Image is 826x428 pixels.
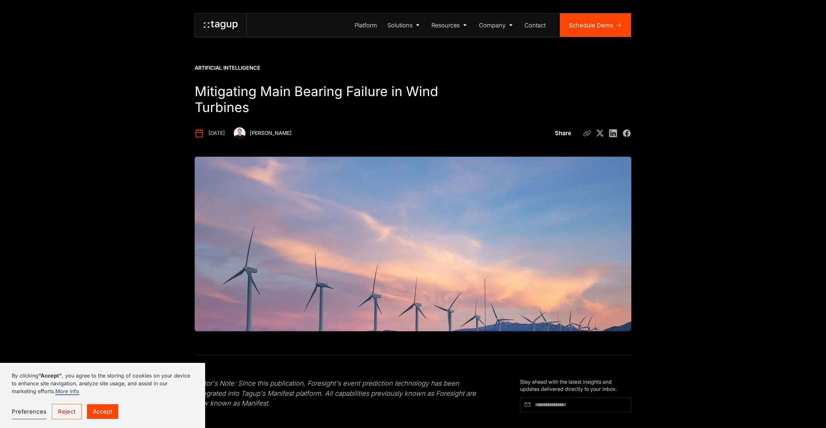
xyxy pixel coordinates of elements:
div: Resources [431,21,460,30]
a: Reject [52,404,82,419]
a: Company [474,13,520,37]
a: Resources [427,13,474,37]
a: Preferences [12,404,47,419]
a: More info [55,388,79,395]
img: Sam McCormick [234,127,245,139]
h1: Mitigating Main Bearing Failure in Wind Turbines [195,83,485,116]
a: Accept [87,404,118,419]
a: Platform [350,13,383,37]
a: Solutions [382,13,427,37]
div: Contact [525,21,546,30]
em: Editor's Note: Since this publication, Foresight's event prediction technology has been integrate... [195,379,476,407]
div: [PERSON_NAME] [250,130,292,137]
strong: “Accept” [38,372,62,379]
div: [DATE] [208,130,225,137]
p: ‍ [195,415,485,425]
div: Company [479,21,506,30]
div: Solutions [387,21,413,30]
div: Stay ahead with the latest insights and updates delivered directly to your inbox. [520,378,631,393]
div: Platform [355,21,377,30]
div: Share [555,129,571,137]
a: Schedule Demo [560,13,631,37]
a: Contact [520,13,551,37]
div: Artificial Intelligence [195,64,260,72]
div: Schedule Demo [569,21,613,30]
img: wind farm at sunset [195,157,631,331]
p: By clicking , you agree to the storing of cookies on your device to enhance site navigation, anal... [12,372,193,395]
